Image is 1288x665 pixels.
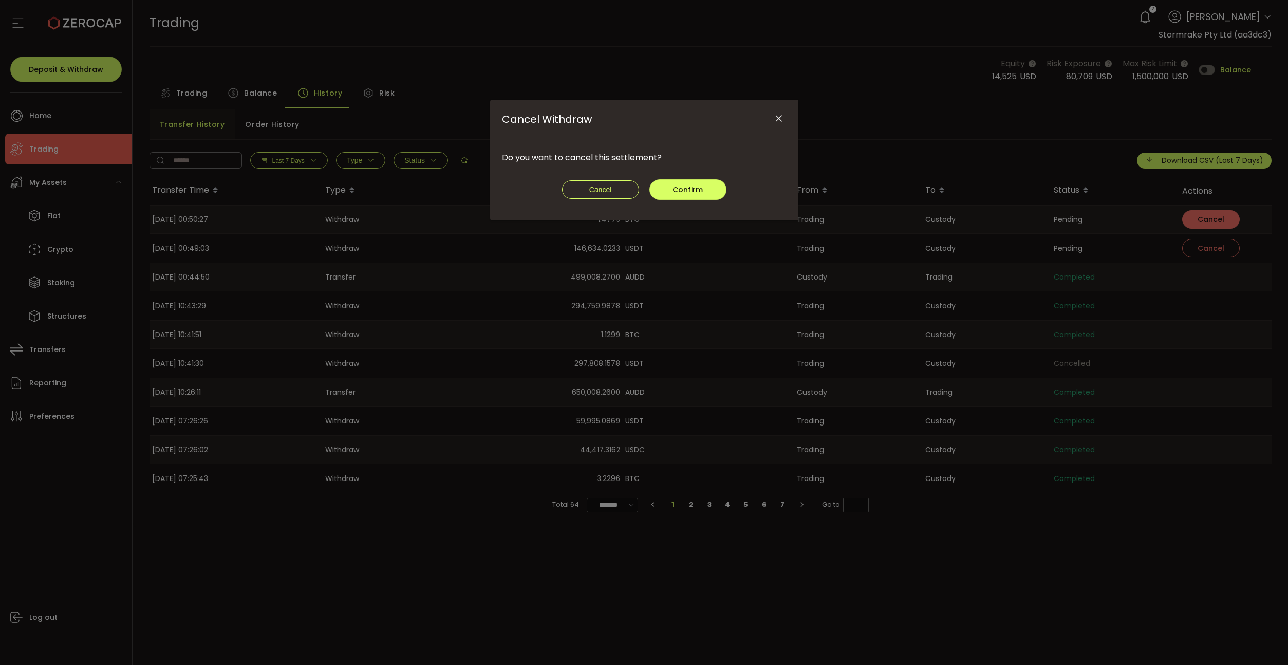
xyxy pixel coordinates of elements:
button: Cancel [562,180,639,199]
span: Do you want to cancel this settlement? [502,152,662,163]
iframe: Chat Widget [1237,616,1288,665]
span: Cancel [589,186,612,194]
button: Close [770,110,788,128]
div: Cancel Withdraw [490,100,798,220]
span: Confirm [673,184,703,195]
span: Cancel Withdraw [502,112,592,126]
button: Confirm [649,179,726,200]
